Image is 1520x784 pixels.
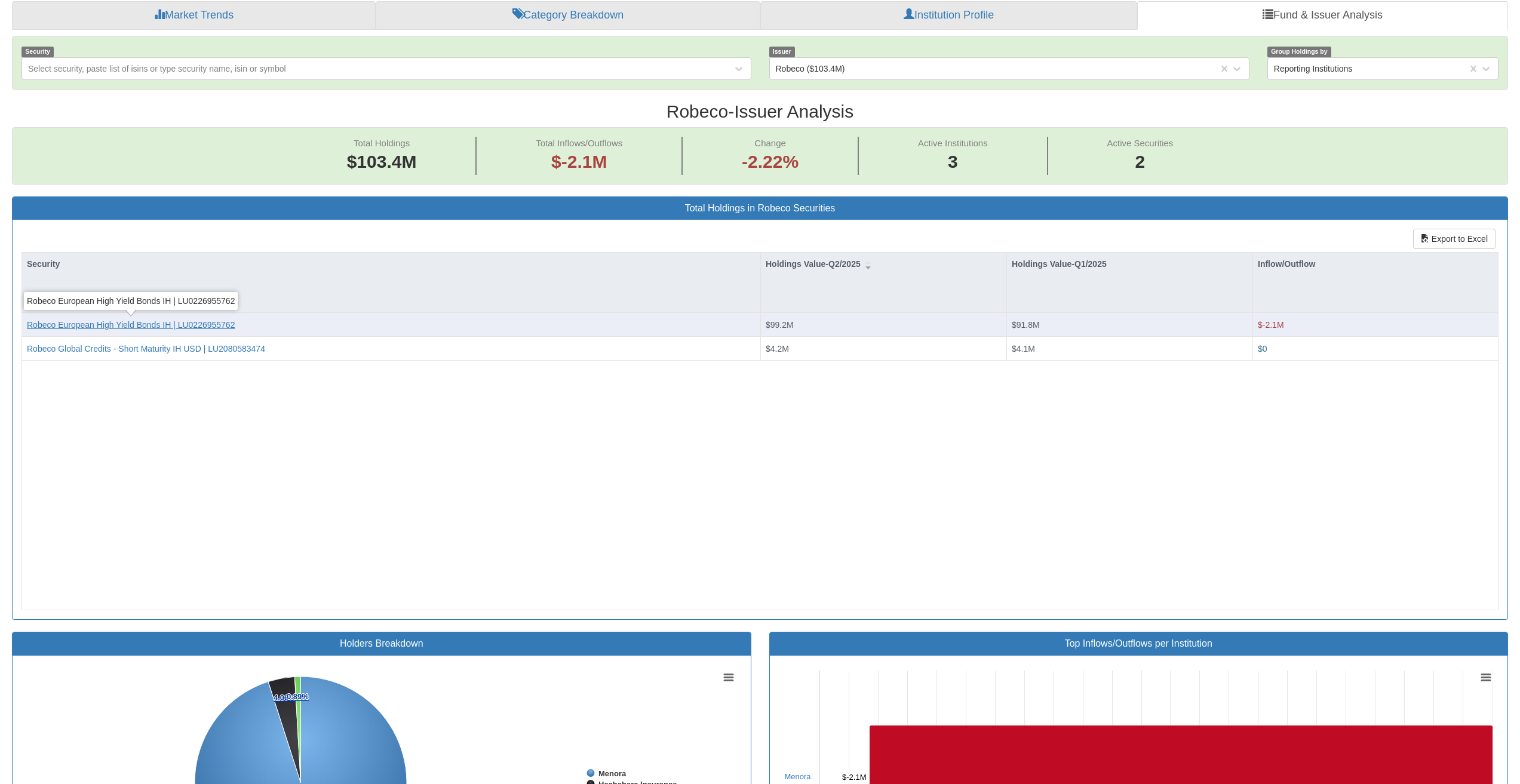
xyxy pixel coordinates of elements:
span: $-2.1M [551,152,607,171]
div: Reporting Institutions [1274,63,1353,75]
span: Active Securities [1107,138,1173,148]
button: Robeco Global Credits - Short Maturity IH USD | LU2080583474 [27,343,265,355]
span: $-2.1M [1258,320,1284,330]
h3: Holders Breakdown [22,638,742,649]
a: Market Trends [12,1,376,30]
span: Active Institutions [918,138,988,148]
span: Issuer [769,47,796,57]
h3: Top Inflows/Outflows per Institution [779,638,1499,649]
span: 3 [918,149,988,175]
button: Export to Excel [1413,229,1496,249]
span: Security [22,47,54,57]
span: Group Holdings by [1267,47,1331,57]
button: Robeco European High Yield Bonds IH | LU0226955762 [27,319,235,331]
tspan: 4.06% [274,693,296,702]
tspan: 0.89% [287,692,309,701]
span: -2.22% [742,149,799,175]
div: Select security, paste list of isins or type security name, isin or symbol [28,63,286,75]
div: Holdings Value-Q1/2025 [1007,253,1252,275]
a: Menora [785,772,811,781]
h2: Robeco - Issuer Analysis [12,102,1508,121]
span: Total Holdings [354,138,410,148]
div: Robeco European High Yield Bonds IH | LU0226955762 [24,292,238,310]
a: Institution Profile [760,1,1137,30]
tspan: $-2.1M [842,773,866,782]
div: Holdings Value-Q2/2025 [761,253,1006,275]
span: $4.2M [766,344,789,353]
span: 2 [1107,149,1173,175]
span: $99.2M [766,320,794,330]
span: $0 [1258,344,1267,353]
a: Category Breakdown [376,1,760,30]
span: $4.1M [1012,344,1035,353]
span: Total Inflows/Outflows [536,138,622,148]
div: Inflow/Outflow [1253,253,1498,275]
div: Security [22,253,760,275]
span: $103.4M [347,152,417,171]
a: Fund & Issuer Analysis [1137,1,1508,30]
tspan: Menora [598,769,627,778]
span: Change [754,138,786,148]
span: $91.8M [1012,320,1040,330]
div: Robeco ($103.4M) [776,63,845,75]
h3: Total Holdings in Robeco Securities [22,203,1498,214]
